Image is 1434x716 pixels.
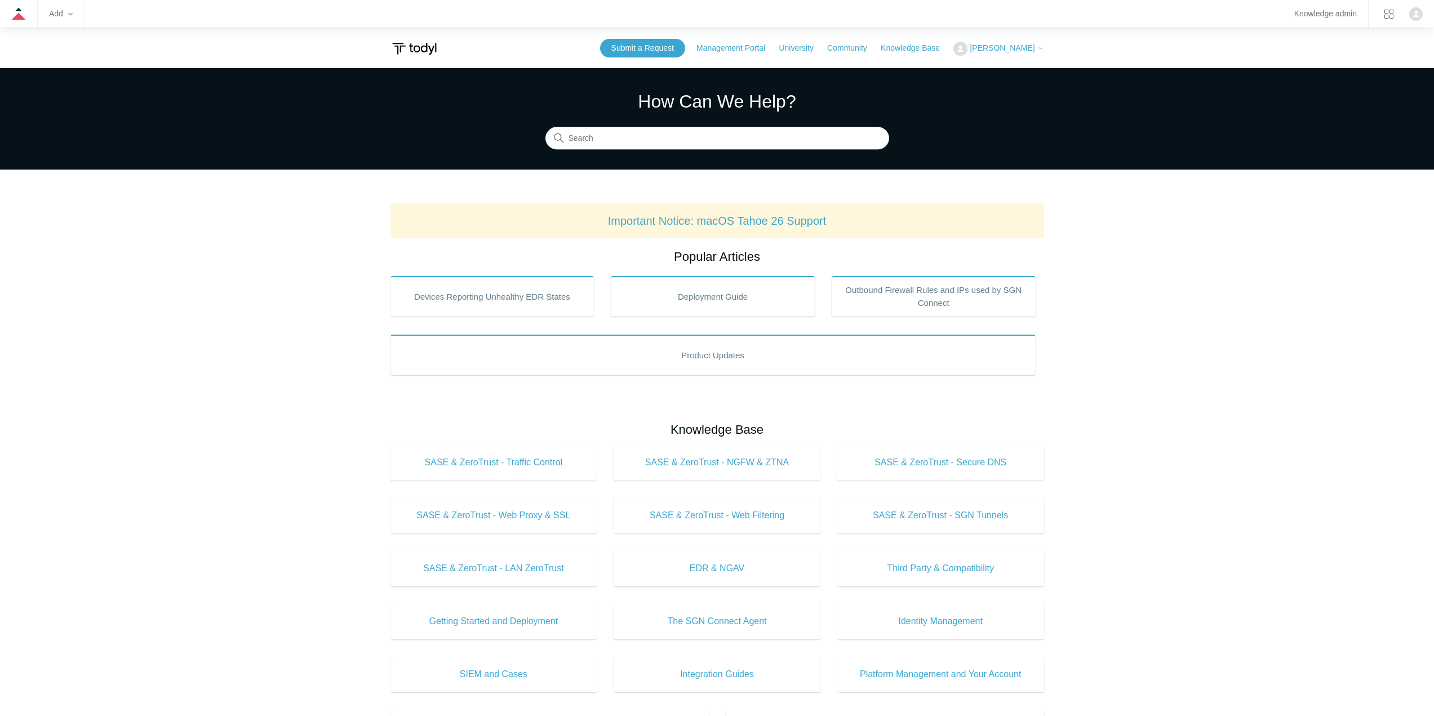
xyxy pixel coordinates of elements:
input: Search [545,127,889,150]
a: University [779,42,824,54]
a: Knowledge Base [881,42,951,54]
span: Platform Management and Your Account [854,668,1027,681]
a: The SGN Connect Agent [614,603,820,639]
span: SASE & ZeroTrust - Secure DNS [854,456,1027,469]
a: Knowledge admin [1294,11,1357,17]
a: Getting Started and Deployment [390,603,597,639]
a: Third Party & Compatibility [837,550,1044,586]
a: EDR & NGAV [614,550,820,586]
a: Management Portal [696,42,776,54]
a: SASE & ZeroTrust - Secure DNS [837,444,1044,481]
a: Submit a Request [600,39,685,57]
a: SASE & ZeroTrust - Traffic Control [390,444,597,481]
span: Identity Management [854,615,1027,628]
img: Todyl Support Center Help Center home page [390,38,438,59]
span: SASE & ZeroTrust - LAN ZeroTrust [407,562,580,575]
span: Getting Started and Deployment [407,615,580,628]
span: EDR & NGAV [631,562,803,575]
a: SASE & ZeroTrust - Web Proxy & SSL [390,497,597,533]
h1: How Can We Help? [545,88,889,115]
a: Deployment Guide [611,276,815,317]
img: user avatar [1409,7,1423,21]
span: Integration Guides [631,668,803,681]
zd-hc-trigger: Add [49,11,73,17]
a: Identity Management [837,603,1044,639]
span: SIEM and Cases [407,668,580,681]
a: Outbound Firewall Rules and IPs used by SGN Connect [832,276,1036,317]
button: [PERSON_NAME] [953,42,1044,56]
a: SASE & ZeroTrust - LAN ZeroTrust [390,550,597,586]
h2: Knowledge Base [390,420,1044,439]
span: The SGN Connect Agent [631,615,803,628]
span: SASE & ZeroTrust - SGN Tunnels [854,509,1027,522]
span: Third Party & Compatibility [854,562,1027,575]
a: SIEM and Cases [390,656,597,692]
a: Product Updates [390,335,1036,375]
a: Integration Guides [614,656,820,692]
span: SASE & ZeroTrust - Traffic Control [407,456,580,469]
span: SASE & ZeroTrust - Web Filtering [631,509,803,522]
h2: Popular Articles [390,247,1044,266]
a: Important Notice: macOS Tahoe 26 Support [608,215,827,227]
span: SASE & ZeroTrust - NGFW & ZTNA [631,456,803,469]
a: SASE & ZeroTrust - SGN Tunnels [837,497,1044,533]
a: Devices Reporting Unhealthy EDR States [390,276,594,317]
a: SASE & ZeroTrust - NGFW & ZTNA [614,444,820,481]
a: SASE & ZeroTrust - Web Filtering [614,497,820,533]
a: Platform Management and Your Account [837,656,1044,692]
span: [PERSON_NAME] [970,43,1035,52]
span: SASE & ZeroTrust - Web Proxy & SSL [407,509,580,522]
a: Community [827,42,878,54]
zd-hc-trigger: Click your profile icon to open the profile menu [1409,7,1423,21]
